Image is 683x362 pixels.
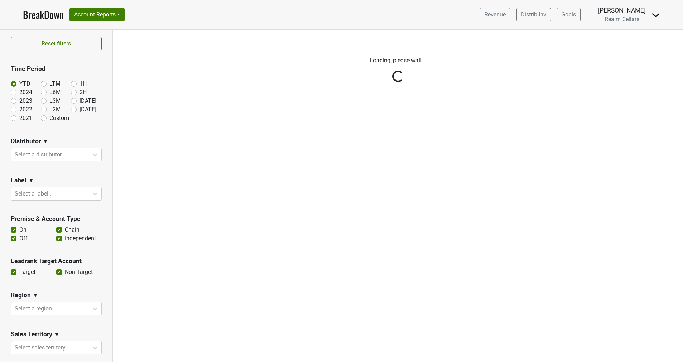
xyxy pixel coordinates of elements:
a: BreakDown [23,7,64,22]
button: Account Reports [69,8,125,21]
a: Distrib Inv [516,8,551,21]
p: Loading, please wait... [199,56,597,65]
a: Revenue [480,8,510,21]
span: Realm Cellars [605,16,639,23]
a: Goals [557,8,581,21]
div: [PERSON_NAME] [598,6,646,15]
img: Dropdown Menu [651,11,660,19]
